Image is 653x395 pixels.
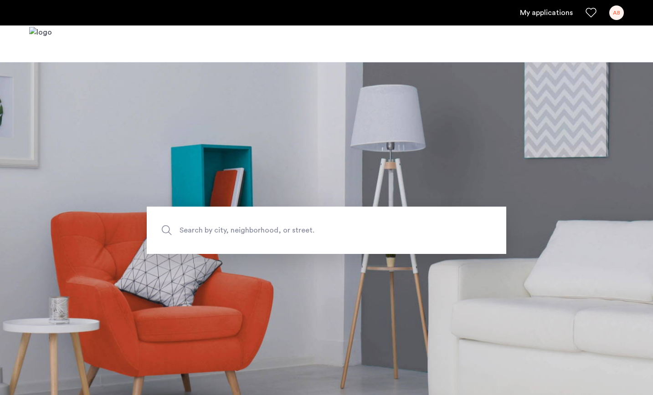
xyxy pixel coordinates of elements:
a: Favorites [586,7,596,18]
input: Apartment Search [147,207,506,254]
a: My application [520,7,573,18]
img: logo [29,27,52,61]
span: Search by city, neighborhood, or street. [180,224,431,237]
a: Cazamio logo [29,27,52,61]
div: AB [609,5,624,20]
